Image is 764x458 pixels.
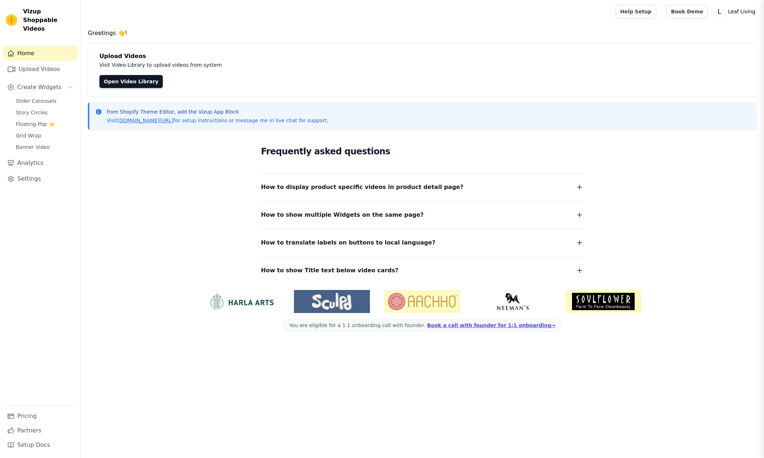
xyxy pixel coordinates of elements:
a: Banner Video [12,142,77,152]
button: How to show Title text below video cards? [261,265,584,276]
a: Story Circles [12,107,77,118]
img: Aachho [384,290,460,313]
text: L [718,8,721,15]
p: from Shopify Theme Editor, add the Vizup App Block [107,108,328,115]
span: Story Circles [16,109,48,116]
span: Vizup Shoppable Videos [23,7,75,33]
a: Analytics [3,156,77,170]
img: Neeman's [475,293,551,310]
span: Slider Carousels [16,97,57,105]
button: Create Widgets [3,80,77,94]
a: Floating-Pop ⭐ [12,119,77,129]
a: Partners [3,423,77,438]
p: Visit for setup instructions or message me in live chat for support. [107,117,328,124]
a: Open Video Library [99,75,163,88]
span: How to display product specific videos in product detail page? [261,182,464,192]
button: How to translate labels on buttons to local language? [261,238,584,248]
span: How to show multiple Widgets on the same page? [261,210,424,220]
h4: Greetings 👋! [88,29,757,38]
img: HarlaArts [204,293,280,310]
a: Book Demo [666,5,708,18]
a: Book a call with founder for 1:1 onboarding [427,322,555,328]
a: Grid Wrap [12,131,77,141]
button: L Leaf Living [714,5,758,18]
span: Create Widgets [17,83,62,92]
img: Sculpd US [294,293,370,310]
p: Visit Video Library to upload videos from system [99,61,422,69]
button: How to show multiple Widgets on the same page? [261,210,584,220]
p: Leaf Living [725,5,758,18]
a: Slider Carousels [12,96,77,106]
img: Vizup [6,14,17,26]
img: Soulflower [565,290,641,313]
a: Help Setup [616,5,656,18]
a: [DOMAIN_NAME][URL] [117,118,174,123]
span: How to show Title text below video cards? [261,265,399,276]
h2: Frequently asked questions [261,144,584,159]
span: Grid Wrap [16,132,41,139]
button: How to display product specific videos in product detail page? [261,182,584,192]
a: Upload Videos [3,62,77,76]
span: Banner Video [16,144,50,151]
a: Setup Docs [3,438,77,452]
a: Pricing [3,409,77,423]
a: Settings [3,172,77,186]
span: How to translate labels on buttons to local language? [261,238,435,248]
span: Floating-Pop ⭐ [16,120,55,128]
h4: Upload Videos [99,52,745,61]
a: Home [3,46,77,61]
